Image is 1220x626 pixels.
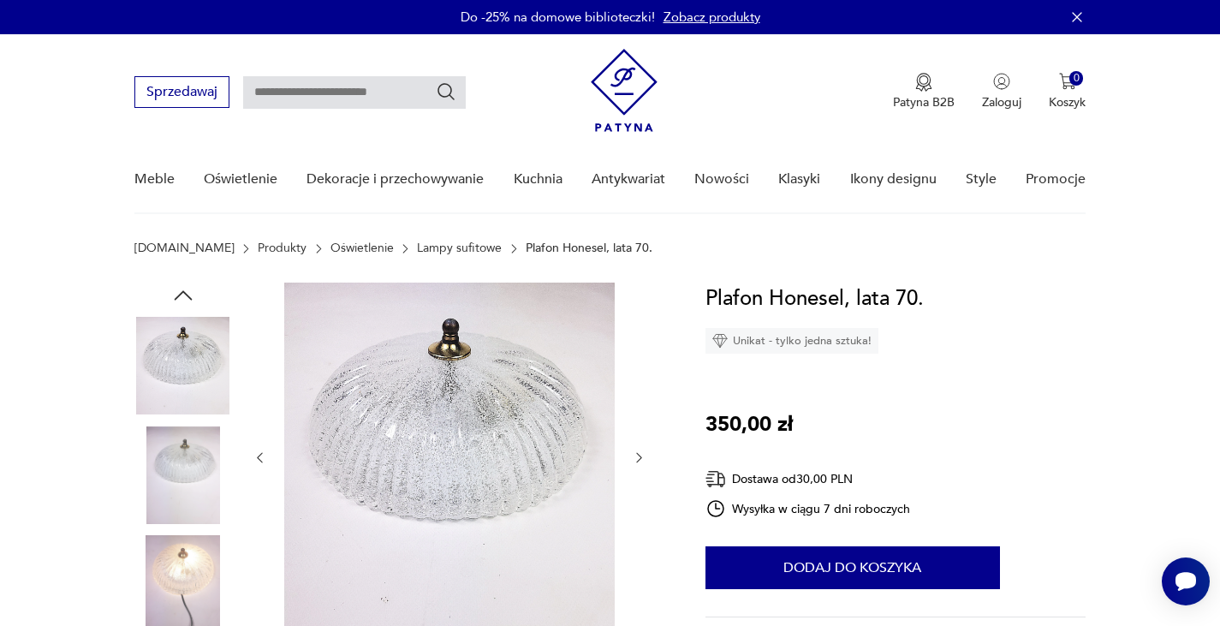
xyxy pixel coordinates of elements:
iframe: Smartsupp widget button [1162,557,1210,605]
a: Ikony designu [850,146,937,212]
div: Wysyłka w ciągu 7 dni roboczych [705,498,911,519]
img: Ikona medalu [915,73,932,92]
a: Zobacz produkty [664,9,760,26]
img: Zdjęcie produktu Plafon Honesel, lata 70. [134,317,232,414]
img: Ikonka użytkownika [993,73,1010,90]
p: Koszyk [1049,94,1086,110]
button: Dodaj do koszyka [705,546,1000,589]
a: Antykwariat [592,146,665,212]
p: 350,00 zł [705,408,793,441]
a: Klasyki [778,146,820,212]
a: Nowości [694,146,749,212]
a: Ikona medaluPatyna B2B [893,73,955,110]
img: Zdjęcie produktu Plafon Honesel, lata 70. [134,426,232,524]
img: Ikona koszyka [1059,73,1076,90]
p: Zaloguj [982,94,1021,110]
a: Sprzedawaj [134,87,229,99]
h1: Plafon Honesel, lata 70. [705,283,924,315]
a: Oświetlenie [330,241,394,255]
div: Unikat - tylko jedna sztuka! [705,328,878,354]
img: Ikona diamentu [712,333,728,349]
div: Dostawa od 30,00 PLN [705,468,911,490]
button: Szukaj [436,81,456,102]
a: Kuchnia [514,146,562,212]
a: Lampy sufitowe [417,241,502,255]
a: [DOMAIN_NAME] [134,241,235,255]
button: Sprzedawaj [134,76,229,108]
img: Patyna - sklep z meblami i dekoracjami vintage [591,49,658,132]
p: Do -25% na domowe biblioteczki! [461,9,655,26]
a: Style [966,146,997,212]
p: Patyna B2B [893,94,955,110]
a: Promocje [1026,146,1086,212]
button: Patyna B2B [893,73,955,110]
p: Plafon Honesel, lata 70. [526,241,652,255]
a: Meble [134,146,175,212]
button: Zaloguj [982,73,1021,110]
img: Ikona dostawy [705,468,726,490]
div: 0 [1069,71,1084,86]
a: Oświetlenie [204,146,277,212]
a: Produkty [258,241,306,255]
a: Dekoracje i przechowywanie [306,146,484,212]
button: 0Koszyk [1049,73,1086,110]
